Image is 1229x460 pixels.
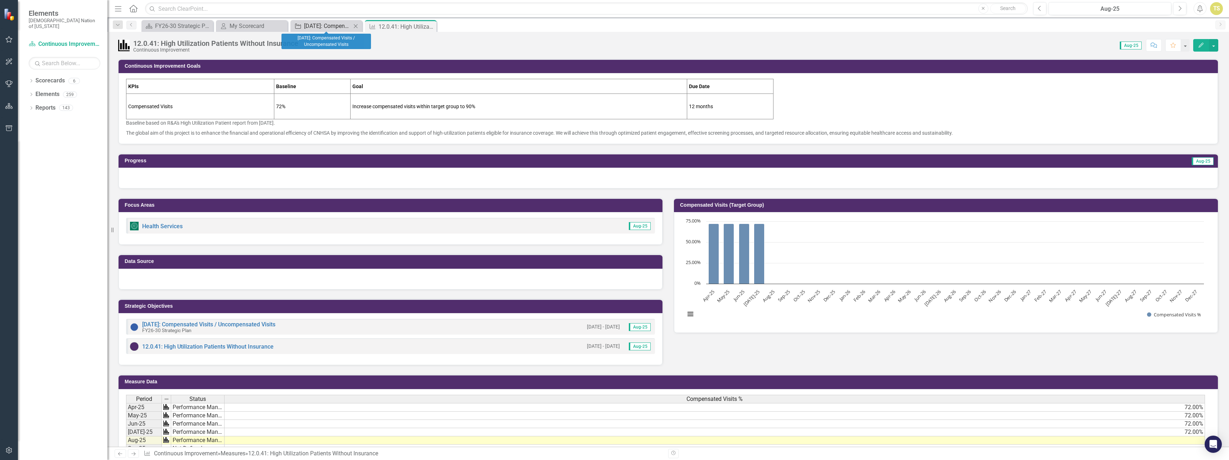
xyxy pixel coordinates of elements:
div: Continuous Improvement [133,47,298,53]
td: Performance Management [171,436,225,445]
a: Continuous Improvement [154,450,218,457]
text: Dec-26 [1003,289,1017,303]
text: May-26 [896,289,912,304]
text: Nov-26 [987,289,1002,304]
span: Aug-25 [1120,42,1142,49]
text: 25.00% [686,259,701,265]
path: Jun-25, 72. Compensated Visits %. [739,224,750,284]
td: Jun-25 [126,420,162,428]
a: Measures [221,450,245,457]
text: Apr-25 [701,289,715,303]
a: Elements [35,90,59,99]
div: [DATE]: Compensated Visits / Uncompensated Visits [281,34,371,49]
p: Baseline based on R&A's High Utilization Patient report from [DATE]. [126,119,1210,128]
text: Dec-27 [1184,289,1199,303]
button: View chart menu, Chart [685,309,695,319]
text: May-25 [715,289,731,304]
text: Apr-27 [1063,289,1078,303]
text: Sep-27 [1138,289,1153,303]
path: Jul-25, 72. Compensated Visits %. [754,224,765,284]
span: Aug-25 [629,222,651,230]
div: Chart. Highcharts interactive chart. [681,218,1210,325]
a: Reports [35,104,56,112]
small: [DEMOGRAPHIC_DATA] Nation of [US_STATE] [29,18,100,29]
div: Aug-25 [1051,5,1169,13]
div: 143 [59,105,73,111]
text: Sep-25 [776,289,791,303]
text: Jun-27 [1094,289,1108,303]
td: May-25 [126,412,162,420]
text: Feb-27 [1033,289,1047,303]
td: 72.00% [225,420,1205,428]
strong: Goal [352,83,363,89]
td: 72% [274,94,351,119]
a: My Scorecard [218,21,286,30]
a: Scorecards [35,77,65,85]
img: Report [130,222,139,230]
td: Not Defined [171,445,225,453]
small: [DATE] - [DATE] [587,343,620,350]
img: Performance Management [118,40,130,51]
text: Nov-25 [806,289,821,304]
text: Nov-27 [1168,289,1183,304]
img: ClearPoint Strategy [4,8,16,21]
td: Increase compensated visits within target group to 90% [350,94,687,119]
path: Apr-25, 72. Compensated Visits %. [709,224,719,284]
div: 6 [68,78,80,84]
h3: Measure Data [125,379,1214,384]
text: Aug-25 [761,289,776,304]
text: Jun-26 [912,289,927,303]
td: Apr-25 [126,403,162,412]
text: 75.00% [686,217,701,224]
span: Period [136,396,152,402]
div: » » [144,450,663,458]
h3: Compensated Visits (Target Group) [680,202,1214,208]
text: Jan-26 [837,289,852,303]
button: Show Compensated Visits % [1147,311,1201,318]
img: CI In Progress [130,342,139,351]
a: [DATE]: Compensated Visits / Uncompensated Visits [142,321,275,328]
h3: Continuous Improvement Goals [125,63,1214,69]
text: Aug-27 [1123,289,1138,304]
td: 72.00% [225,403,1205,412]
div: My Scorecard [230,21,286,30]
td: 72.00% [225,412,1205,420]
h3: Strategic Objectives [125,303,659,309]
text: Oct-25 [792,289,806,303]
span: Aug-25 [629,342,651,350]
text: Aug-26 [942,289,957,304]
h3: Data Source [125,259,659,264]
td: Sep-25 [126,445,162,453]
text: May-27 [1078,289,1093,304]
text: 50.00% [686,238,701,245]
img: Tm0czyi0d3z6KbMvzUvpfTW2q1jaz45CuN2C4x9rtfABtMFvAAn+ByuUVLYSwAAAABJRU5ErkJggg== [163,421,169,426]
span: Compensated Visits % [686,396,743,402]
td: 72.00% [225,428,1205,436]
a: Health Services [142,223,183,230]
span: Search [1000,5,1016,11]
p: The global aim of this project is to enhance the financial and operational efficiency of CNHSA by... [126,128,1210,136]
div: 12.0.41: High Utilization Patients Without Insurance [379,22,435,31]
text: Feb-26 [852,289,867,303]
text: 0% [694,280,701,286]
div: 259 [63,91,77,97]
h3: Progress [125,158,659,163]
path: May-25, 72. Compensated Visits %. [724,224,734,284]
text: [DATE]-25 [742,289,761,308]
text: Jan-27 [1018,289,1033,303]
span: Aug-25 [1192,157,1214,165]
img: Tm0czyi0d3z6KbMvzUvpfTW2q1jaz45CuN2C4x9rtfABtMFvAAn+ByuUVLYSwAAAABJRU5ErkJggg== [163,412,169,418]
img: 8DAGhfEEPCf229AAAAAElFTkSuQmCC [163,445,169,451]
button: TS [1210,2,1223,15]
text: Mar-27 [1047,289,1062,304]
button: Aug-25 [1049,2,1171,15]
text: Oct-26 [973,289,987,303]
td: Performance Management [171,428,225,436]
img: 8DAGhfEEPCf229AAAAAElFTkSuQmCC [164,396,169,402]
text: [DATE]-27 [1104,289,1123,308]
strong: Due Date [689,83,710,89]
button: Search [990,4,1026,14]
img: Not Started [130,323,139,331]
div: FY26-30 Strategic Plan [155,21,211,30]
